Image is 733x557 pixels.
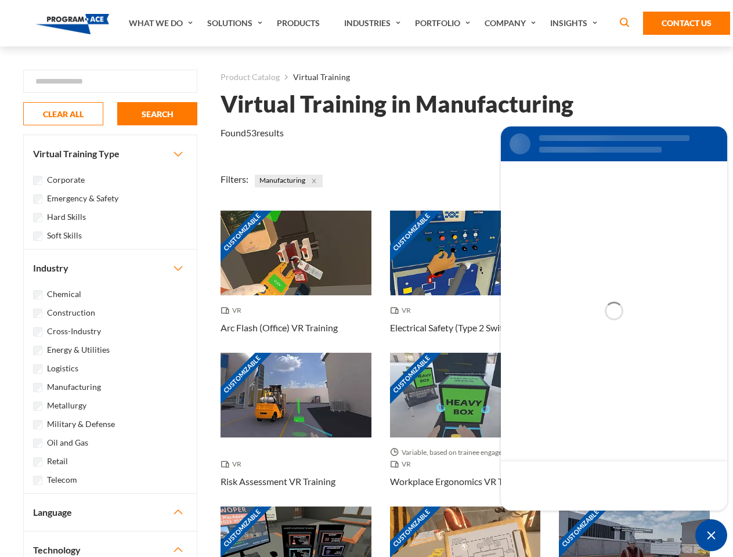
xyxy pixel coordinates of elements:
[221,475,335,489] h3: Risk Assessment VR Training
[280,70,350,85] li: Virtual Training
[255,175,323,187] span: Manufacturing
[47,192,118,205] label: Emergency & Safety
[390,321,541,335] h3: Electrical Safety (Type 2 Switchgear) VR Training
[47,288,81,301] label: Chemical
[33,457,42,466] input: Retail
[47,325,101,338] label: Cross-Industry
[47,229,82,242] label: Soft Skills
[498,124,730,513] iframe: SalesIQ Chat Window
[24,494,197,531] button: Language
[24,135,197,172] button: Virtual Training Type
[33,290,42,299] input: Chemical
[221,353,371,507] a: Customizable Thumbnail - Risk Assessment VR Training VR Risk Assessment VR Training
[33,476,42,485] input: Telecom
[23,102,103,125] button: CLEAR ALL
[47,473,77,486] label: Telecom
[221,70,280,85] a: Product Catalog
[33,176,42,185] input: Corporate
[47,399,86,412] label: Metallurgy
[47,436,88,449] label: Oil and Gas
[47,343,110,356] label: Energy & Utilities
[47,418,115,431] label: Military & Defense
[390,447,541,458] span: Variable, based on trainee engagement with exercises.
[33,309,42,318] input: Construction
[221,305,246,316] span: VR
[47,306,95,319] label: Construction
[221,211,371,353] a: Customizable Thumbnail - Arc Flash (Office) VR Training VR Arc Flash (Office) VR Training
[33,383,42,392] input: Manufacturing
[246,127,257,138] em: 53
[33,346,42,355] input: Energy & Utilities
[221,126,284,140] p: Found results
[24,249,197,287] button: Industry
[47,173,85,186] label: Corporate
[33,232,42,241] input: Soft Skills
[695,519,727,551] div: Chat Widget
[47,381,101,393] label: Manufacturing
[33,194,42,204] input: Emergency & Safety
[33,327,42,337] input: Cross-Industry
[695,519,727,551] span: Minimize live chat window
[47,455,68,468] label: Retail
[390,458,416,470] span: VR
[390,211,541,353] a: Customizable Thumbnail - Electrical Safety (Type 2 Switchgear) VR Training VR Electrical Safety (...
[33,364,42,374] input: Logistics
[36,14,110,34] img: Program-Ace
[33,439,42,448] input: Oil and Gas
[308,175,320,187] button: Close
[643,12,730,35] a: Contact Us
[390,475,530,489] h3: Workplace Ergonomics VR Training
[33,402,42,411] input: Metallurgy
[47,211,86,223] label: Hard Skills
[221,321,338,335] h3: Arc Flash (Office) VR Training
[33,213,42,222] input: Hard Skills
[47,362,78,375] label: Logistics
[390,305,416,316] span: VR
[390,353,541,507] a: Customizable Thumbnail - Workplace Ergonomics VR Training Variable, based on trainee engagement w...
[33,420,42,429] input: Military & Defense
[221,70,710,85] nav: breadcrumb
[221,458,246,470] span: VR
[221,94,573,114] h1: Virtual Training in Manufacturing
[221,173,248,185] span: Filters:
